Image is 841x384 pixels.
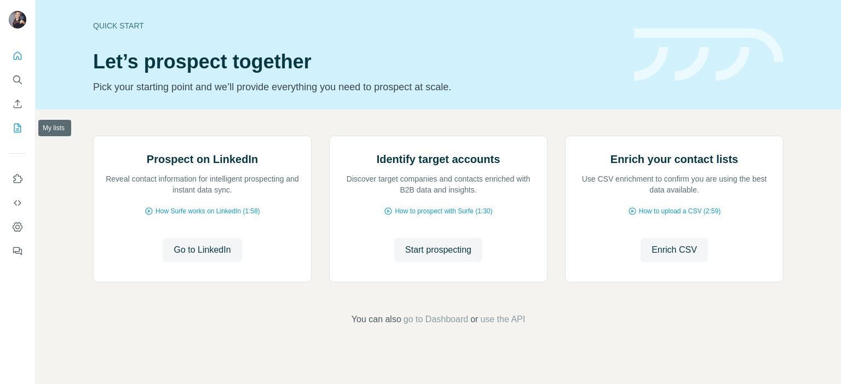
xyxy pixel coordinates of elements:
[352,313,401,326] span: You can also
[9,169,26,189] button: Use Surfe on LinkedIn
[155,206,260,216] span: How Surfe works on LinkedIn (1:58)
[147,152,258,167] h2: Prospect on LinkedIn
[9,118,26,138] button: My lists
[105,173,300,195] p: Reveal contact information for intelligent prospecting and instant data sync.
[377,152,500,167] h2: Identify target accounts
[174,243,231,257] span: Go to LinkedIn
[639,206,721,216] span: How to upload a CSV (2:59)
[634,28,784,82] img: banner
[9,241,26,261] button: Feedback
[395,206,492,216] span: How to prospect with Surfe (1:30)
[9,217,26,237] button: Dashboard
[341,173,536,195] p: Discover target companies and contacts enriched with B2B data and insights.
[480,313,525,326] button: use the API
[394,238,482,262] button: Start prospecting
[93,79,621,95] p: Pick your starting point and we’ll provide everything you need to prospect at scale.
[577,173,772,195] p: Use CSV enrichment to confirm you are using the best data available.
[163,238,241,262] button: Go to LinkedIn
[9,11,26,28] img: Avatar
[470,313,478,326] span: or
[641,238,708,262] button: Enrich CSV
[93,51,621,73] h1: Let’s prospect together
[9,46,26,66] button: Quick start
[404,313,468,326] button: go to Dashboard
[610,152,738,167] h2: Enrich your contact lists
[9,70,26,90] button: Search
[405,243,471,257] span: Start prospecting
[9,94,26,114] button: Enrich CSV
[9,193,26,213] button: Use Surfe API
[93,20,621,31] div: Quick start
[652,243,697,257] span: Enrich CSV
